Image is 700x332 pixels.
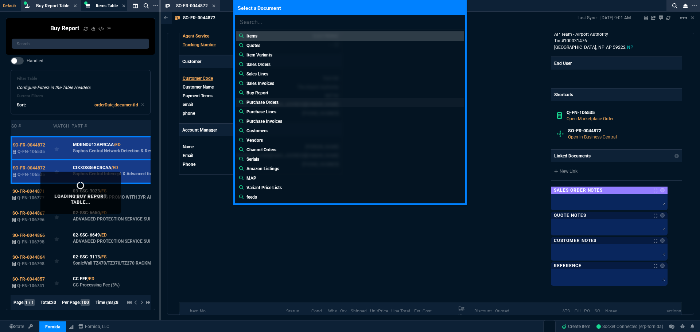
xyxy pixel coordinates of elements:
[246,194,257,200] p: feeds
[246,109,276,115] p: Purchase Lines
[76,323,112,330] a: msbcCompanyName
[26,323,35,330] a: API TOKEN
[246,61,271,68] p: Sales Orders
[235,1,465,15] p: Select a Document
[246,52,272,58] p: Item Variants
[246,175,256,181] p: MAP
[246,147,276,153] p: Channel Orders
[246,99,279,106] p: Purchase Orders
[246,71,268,77] p: Sales Lines
[7,323,26,330] a: Global State
[246,80,274,87] p: Sales Invoices
[246,165,279,172] p: Amazon Listings
[596,324,663,329] span: Socket Connected (erp-fornida)
[246,90,268,96] p: Buy Report
[559,321,594,332] a: Create Item
[246,42,260,49] p: Quotes
[235,15,465,30] input: Search...
[246,137,263,144] p: Vendors
[246,156,259,163] p: Serials
[596,323,663,330] a: b_oPTjWPxiX7Dul_AAFR
[246,184,282,191] p: Variant Price Lists
[246,128,268,134] p: Customers
[246,118,282,125] p: Purchase Invoices
[246,33,257,39] p: Items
